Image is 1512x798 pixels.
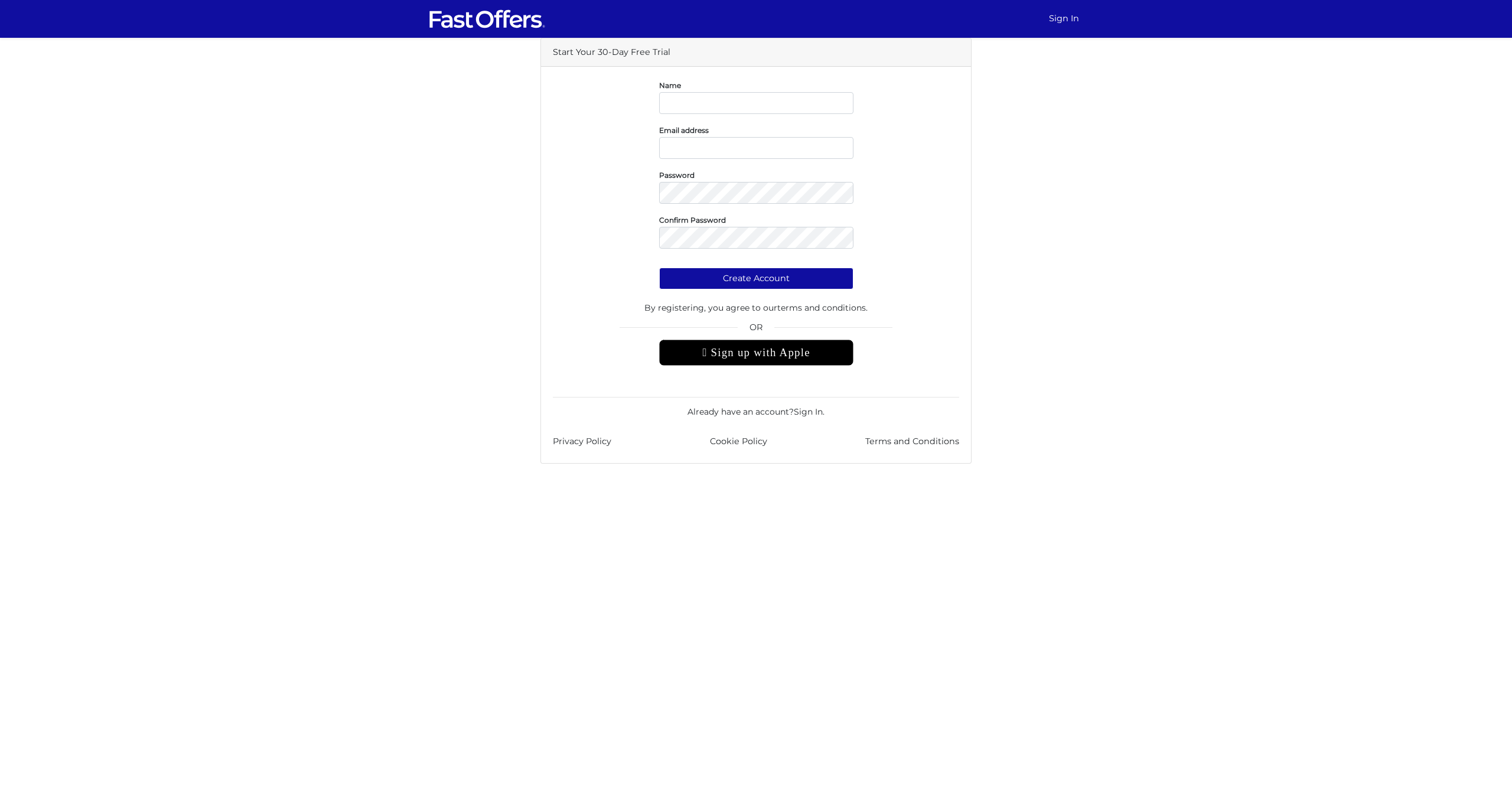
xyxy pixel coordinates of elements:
[659,84,681,87] label: Name
[553,435,611,448] a: Privacy Policy
[777,302,866,313] a: terms and conditions
[659,268,853,289] button: Create Account
[659,321,853,340] span: OR
[659,129,709,132] label: Email address
[794,406,823,417] a: Sign In
[659,219,726,222] label: Confirm Password
[865,435,959,448] a: Terms and Conditions
[541,38,971,67] div: Start Your 30-Day Free Trial
[553,397,959,418] div: Already have an account? .
[1044,7,1084,30] a: Sign In
[659,174,695,177] label: Password
[553,289,959,320] div: By registering, you agree to our .
[710,435,767,448] a: Cookie Policy
[659,340,853,366] div: Sign up with Apple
